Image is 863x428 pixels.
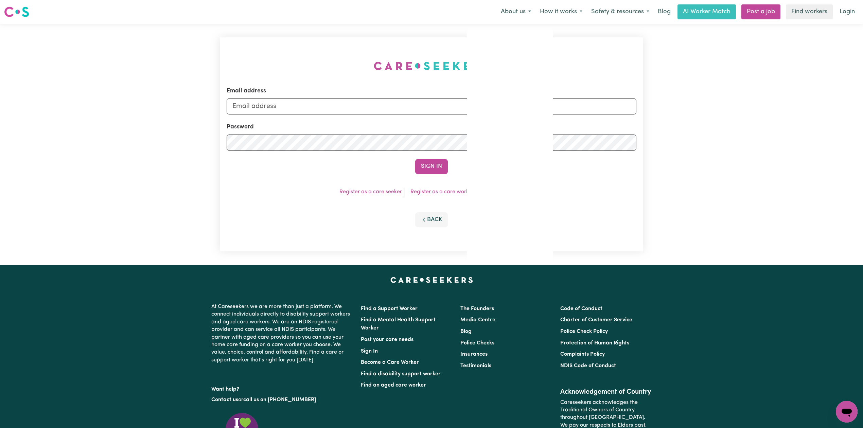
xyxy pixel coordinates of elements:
a: The Founders [460,306,494,311]
a: Become a Care Worker [361,360,419,365]
iframe: Button to launch messaging window [836,401,858,423]
a: Contact us [211,397,238,403]
p: Want help? [211,383,353,393]
a: Post your care needs [361,337,413,342]
a: AI Worker Match [677,4,736,19]
a: Blog [654,4,675,19]
a: Blog [460,329,472,334]
label: Password [227,123,254,131]
a: Find a Support Worker [361,306,418,311]
a: Code of Conduct [560,306,602,311]
a: Careseekers logo [4,4,29,20]
img: Careseekers logo [4,6,29,18]
a: Protection of Human Rights [560,340,629,346]
button: Back [415,212,448,227]
a: Find a Mental Health Support Worker [361,317,436,331]
a: call us on [PHONE_NUMBER] [243,397,316,403]
a: Register as a care seeker [339,189,402,195]
a: Find a disability support worker [361,371,441,377]
a: Testimonials [460,363,491,369]
button: About us [496,5,535,19]
a: Insurances [460,352,488,357]
a: Find an aged care worker [361,382,426,388]
button: Sign In [415,159,448,174]
a: Complaints Policy [560,352,605,357]
button: Safety & resources [587,5,654,19]
p: or [211,393,353,406]
a: Charter of Customer Service [560,317,632,323]
a: NDIS Code of Conduct [560,363,616,369]
a: Careseekers home page [390,277,473,283]
a: Police Checks [460,340,494,346]
a: Media Centre [460,317,495,323]
button: How it works [535,5,587,19]
label: Email address [227,87,266,95]
input: Email address [227,98,636,114]
a: Find workers [786,4,833,19]
p: At Careseekers we are more than just a platform. We connect individuals directly to disability su... [211,300,353,367]
a: Forgot password [482,189,524,195]
a: Police Check Policy [560,329,608,334]
h2: Acknowledgement of Country [560,388,652,396]
a: Register as a care worker [410,189,474,195]
a: Sign In [361,349,378,354]
a: Login [835,4,859,19]
a: Post a job [741,4,780,19]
